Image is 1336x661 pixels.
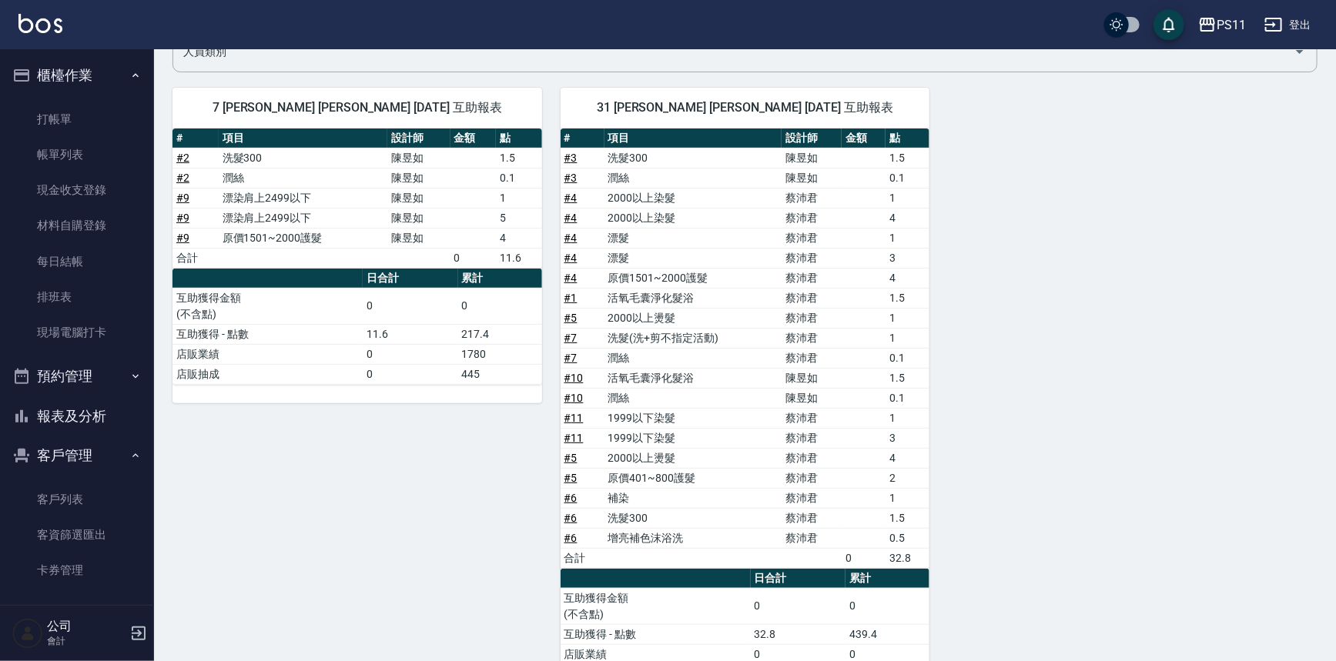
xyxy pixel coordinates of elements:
[604,208,782,228] td: 2000以上染髮
[782,148,842,168] td: 陳昱如
[1192,9,1252,41] button: PS11
[886,348,929,368] td: 0.1
[564,312,578,324] a: #5
[604,228,782,248] td: 漂髮
[604,168,782,188] td: 潤絲
[496,148,542,168] td: 1.5
[191,100,524,115] span: 7 [PERSON_NAME] [PERSON_NAME] [DATE] 互助報表
[604,388,782,408] td: 潤絲
[564,372,584,384] a: #10
[604,448,782,468] td: 2000以上燙髮
[886,508,929,528] td: 1.5
[782,268,842,288] td: 蔡沛君
[845,569,929,589] th: 累計
[782,488,842,508] td: 蔡沛君
[387,129,450,149] th: 設計師
[496,188,542,208] td: 1
[12,618,43,649] img: Person
[886,148,929,168] td: 1.5
[387,148,450,168] td: 陳昱如
[496,129,542,149] th: 點
[179,38,1287,65] input: 人員名稱
[782,388,842,408] td: 陳昱如
[604,368,782,388] td: 活氧毛囊淨化髮浴
[496,168,542,188] td: 0.1
[564,332,578,344] a: #7
[387,188,450,208] td: 陳昱如
[842,129,886,149] th: 金額
[172,129,219,149] th: #
[564,412,584,424] a: #11
[458,364,542,384] td: 445
[564,212,578,224] a: #4
[886,388,929,408] td: 0.1
[363,364,458,384] td: 0
[363,344,458,364] td: 0
[458,288,542,324] td: 0
[564,472,578,484] a: #5
[604,348,782,368] td: 潤絲
[886,448,929,468] td: 4
[886,208,929,228] td: 4
[219,129,387,149] th: 項目
[604,488,782,508] td: 補染
[6,244,148,279] a: 每日結帳
[1287,39,1312,64] button: Open
[564,152,578,164] a: #3
[176,172,189,184] a: #2
[6,137,148,172] a: 帳單列表
[450,248,497,268] td: 0
[172,324,363,344] td: 互助獲得 - 點數
[564,192,578,204] a: #4
[561,129,604,149] th: #
[47,619,126,634] h5: 公司
[886,129,929,149] th: 點
[886,188,929,208] td: 1
[6,279,148,315] a: 排班表
[1258,11,1318,39] button: 登出
[886,268,929,288] td: 4
[176,192,189,204] a: #9
[496,248,542,268] td: 11.6
[6,172,148,208] a: 現金收支登錄
[886,328,929,348] td: 1
[6,436,148,476] button: 客戶管理
[458,344,542,364] td: 1780
[886,228,929,248] td: 1
[561,129,930,569] table: a dense table
[172,269,542,385] table: a dense table
[219,148,387,168] td: 洗髮300
[18,14,62,33] img: Logo
[604,308,782,328] td: 2000以上燙髮
[496,228,542,248] td: 4
[782,448,842,468] td: 蔡沛君
[47,634,126,648] p: 會計
[782,188,842,208] td: 蔡沛君
[363,288,458,324] td: 0
[604,248,782,268] td: 漂髮
[782,468,842,488] td: 蔡沛君
[604,408,782,428] td: 1999以下染髮
[172,248,219,268] td: 合計
[219,168,387,188] td: 潤絲
[782,508,842,528] td: 蔡沛君
[458,269,542,289] th: 累計
[363,269,458,289] th: 日合計
[886,488,929,508] td: 1
[782,348,842,368] td: 蔡沛君
[604,508,782,528] td: 洗髮300
[363,324,458,344] td: 11.6
[172,344,363,364] td: 店販業績
[579,100,912,115] span: 31 [PERSON_NAME] [PERSON_NAME] [DATE] 互助報表
[782,248,842,268] td: 蔡沛君
[6,553,148,588] a: 卡券管理
[604,428,782,448] td: 1999以下染髮
[604,328,782,348] td: 洗髮(洗+剪不指定活動)
[751,624,846,644] td: 32.8
[782,428,842,448] td: 蔡沛君
[387,228,450,248] td: 陳昱如
[561,624,751,644] td: 互助獲得 - 點數
[458,324,542,344] td: 217.4
[564,532,578,544] a: #6
[564,352,578,364] a: #7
